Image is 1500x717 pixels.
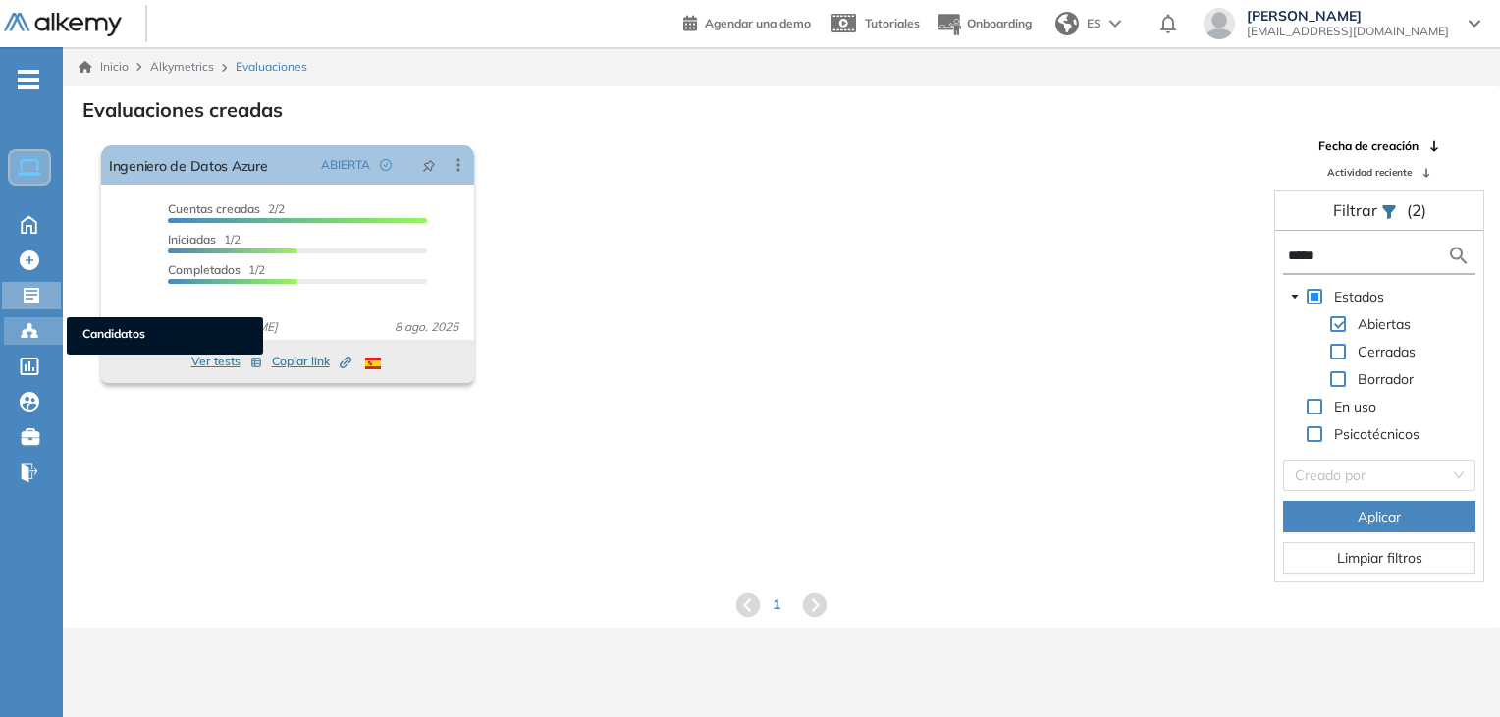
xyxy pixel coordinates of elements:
[1087,15,1101,32] span: ES
[168,262,241,277] span: Completados
[1333,200,1381,220] span: Filtrar
[1330,395,1380,418] span: En uso
[272,353,351,370] span: Copiar link
[387,318,466,336] span: 8 ago. 2025
[1334,288,1384,305] span: Estados
[1109,20,1121,28] img: arrow
[82,98,283,122] h3: Evaluaciones creadas
[422,157,436,173] span: pushpin
[380,159,392,171] span: check-circle
[1247,8,1449,24] span: [PERSON_NAME]
[1358,506,1401,527] span: Aplicar
[272,350,351,373] button: Copiar link
[365,358,381,369] img: ESP
[1447,244,1471,268] img: search icon
[1283,542,1475,574] button: Limpiar filtros
[79,58,129,76] a: Inicio
[1337,547,1422,569] span: Limpiar filtros
[321,156,370,174] span: ABIERTA
[773,594,780,615] span: 1
[168,262,265,277] span: 1/2
[1334,398,1376,415] span: En uso
[1358,315,1411,333] span: Abiertas
[1354,340,1420,363] span: Cerradas
[705,16,811,30] span: Agendar una demo
[168,232,216,247] span: Iniciadas
[4,13,122,37] img: Logo
[967,16,1032,30] span: Onboarding
[18,78,39,82] i: -
[1318,138,1419,155] span: Fecha de creación
[82,325,247,347] span: Candidatos
[191,350,262,373] button: Ver tests
[1290,292,1300,302] span: caret-down
[168,201,285,216] span: 2/2
[150,59,214,74] span: Alkymetrics
[1330,422,1423,446] span: Psicotécnicos
[1358,343,1416,360] span: Cerradas
[407,149,451,181] button: pushpin
[1407,198,1426,222] span: (2)
[1354,367,1418,391] span: Borrador
[1055,12,1079,35] img: world
[1334,425,1420,443] span: Psicotécnicos
[1327,165,1412,180] span: Actividad reciente
[936,3,1032,45] button: Onboarding
[1283,501,1475,532] button: Aplicar
[168,232,241,247] span: 1/2
[236,58,307,76] span: Evaluaciones
[1247,24,1449,39] span: [EMAIL_ADDRESS][DOMAIN_NAME]
[1358,370,1414,388] span: Borrador
[1354,312,1415,336] span: Abiertas
[1330,285,1388,308] span: Estados
[865,16,920,30] span: Tutoriales
[109,145,268,185] a: Ingeniero de Datos Azure
[168,201,260,216] span: Cuentas creadas
[683,10,811,33] a: Agendar una demo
